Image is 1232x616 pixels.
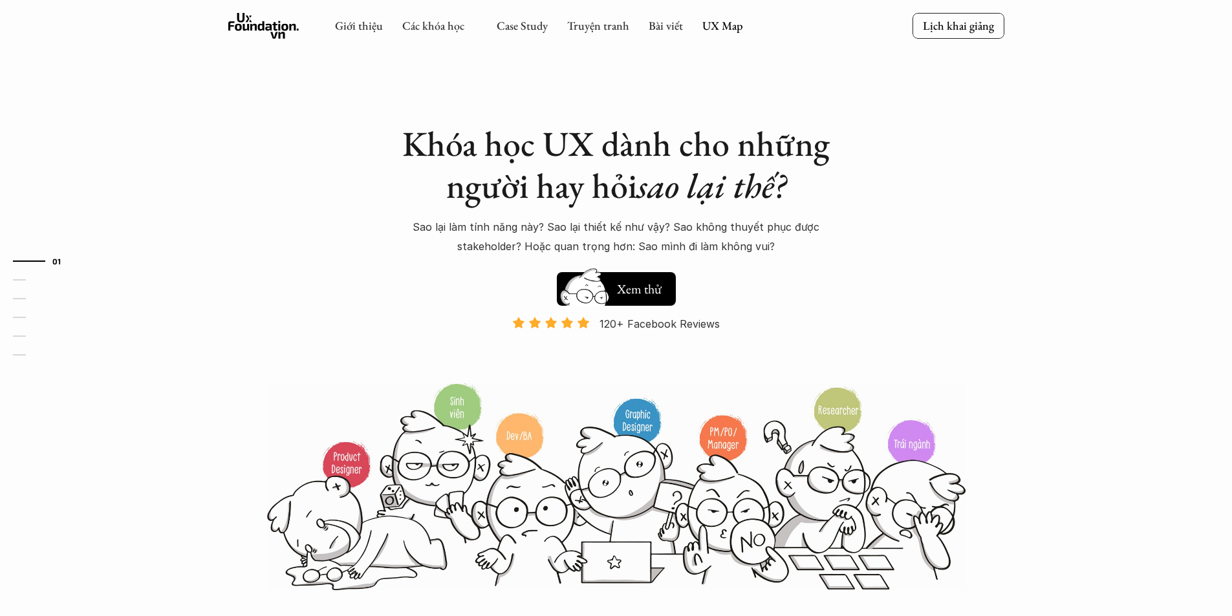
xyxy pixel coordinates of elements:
a: Case Study [497,18,548,33]
a: Giới thiệu [335,18,383,33]
a: 120+ Facebook Reviews [501,316,731,381]
h5: Xem thử [615,280,663,298]
strong: 01 [52,257,61,266]
p: Lịch khai giảng [923,18,994,33]
p: Sao lại làm tính năng này? Sao lại thiết kế như vậy? Sao không thuyết phục được stakeholder? Hoặc... [390,217,843,257]
a: Xem thử [557,266,676,306]
a: Bài viết [649,18,683,33]
a: 01 [13,253,74,269]
p: 120+ Facebook Reviews [600,314,720,334]
a: UX Map [702,18,743,33]
h1: Khóa học UX dành cho những người hay hỏi [390,123,843,207]
a: Lịch khai giảng [913,13,1004,38]
em: sao lại thế? [637,163,786,208]
a: Các khóa học [402,18,464,33]
a: Truyện tranh [567,18,629,33]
